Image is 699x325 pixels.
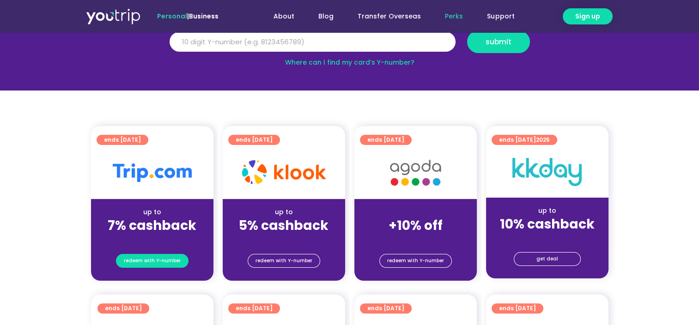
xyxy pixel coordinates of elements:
[189,12,219,21] a: Business
[261,8,306,25] a: About
[98,207,206,217] div: up to
[228,135,280,145] a: ends [DATE]
[230,207,338,217] div: up to
[108,217,196,235] strong: 7% cashback
[575,12,600,21] span: Sign up
[239,217,328,235] strong: 5% cashback
[563,8,613,24] a: Sign up
[104,135,141,145] span: ends [DATE]
[367,303,404,313] span: ends [DATE]
[116,254,188,268] a: redeem with Y-number
[236,303,273,313] span: ends [DATE]
[475,8,526,25] a: Support
[467,30,530,53] button: submit
[499,135,550,145] span: ends [DATE]
[433,8,475,25] a: Perks
[492,303,543,313] a: ends [DATE]
[157,12,187,21] span: Personal
[367,135,404,145] span: ends [DATE]
[493,233,601,242] div: (for stays only)
[387,254,444,267] span: redeem with Y-number
[493,206,601,216] div: up to
[98,234,206,244] div: (for stays only)
[230,234,338,244] div: (for stays only)
[157,12,219,21] span: |
[97,135,148,145] a: ends [DATE]
[346,8,433,25] a: Transfer Overseas
[285,58,414,67] a: Where can I find my card’s Y-number?
[105,303,142,313] span: ends [DATE]
[170,30,530,60] form: Y Number
[486,38,511,45] span: submit
[536,136,550,144] span: 2025
[97,303,149,313] a: ends [DATE]
[360,303,412,313] a: ends [DATE]
[306,8,346,25] a: Blog
[389,217,443,235] strong: +10% off
[360,135,412,145] a: ends [DATE]
[255,254,312,267] span: redeem with Y-number
[248,254,320,268] a: redeem with Y-number
[243,8,526,25] nav: Menu
[500,215,595,233] strong: 10% cashback
[536,253,558,265] span: get deal
[499,303,536,313] span: ends [DATE]
[492,135,557,145] a: ends [DATE]2025
[236,135,273,145] span: ends [DATE]
[379,254,452,268] a: redeem with Y-number
[407,207,424,217] span: up to
[124,254,181,267] span: redeem with Y-number
[170,32,456,52] input: 10 digit Y-number (e.g. 8123456789)
[228,303,280,313] a: ends [DATE]
[514,252,581,266] a: get deal
[362,234,469,244] div: (for stays only)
